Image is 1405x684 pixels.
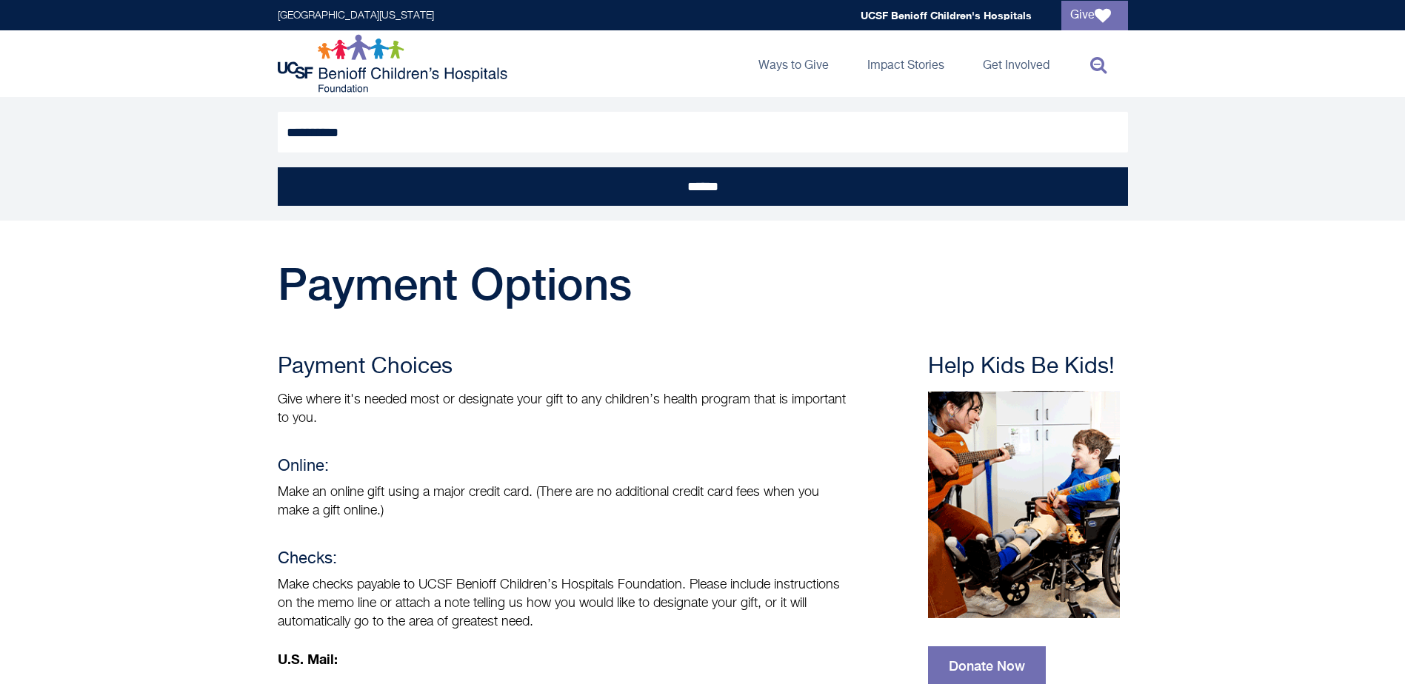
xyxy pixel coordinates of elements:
a: Get Involved [971,30,1061,97]
a: Give [1061,1,1128,30]
h4: Checks: [278,550,848,569]
span: Payment Options [278,258,632,309]
a: UCSF Benioff Children's Hospitals [861,9,1032,21]
h3: Payment Choices [278,354,848,380]
a: Ways to Give [747,30,841,97]
p: Make checks payable to UCSF Benioff Children’s Hospitals Foundation. Please include instructions ... [278,576,848,631]
p: Make an online gift using a major credit card. (There are no additional credit card fees when you... [278,483,848,520]
img: Logo for UCSF Benioff Children's Hospitals Foundation [278,34,511,93]
strong: U.S. Mail: [278,651,338,667]
img: Music therapy session [928,391,1120,618]
a: [GEOGRAPHIC_DATA][US_STATE] [278,10,434,21]
p: Give where it's needed most or designate your gift to any children’s health program that is impor... [278,391,848,428]
a: Impact Stories [855,30,956,97]
h3: Help Kids Be Kids! [928,354,1128,380]
h4: Online: [278,457,848,476]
